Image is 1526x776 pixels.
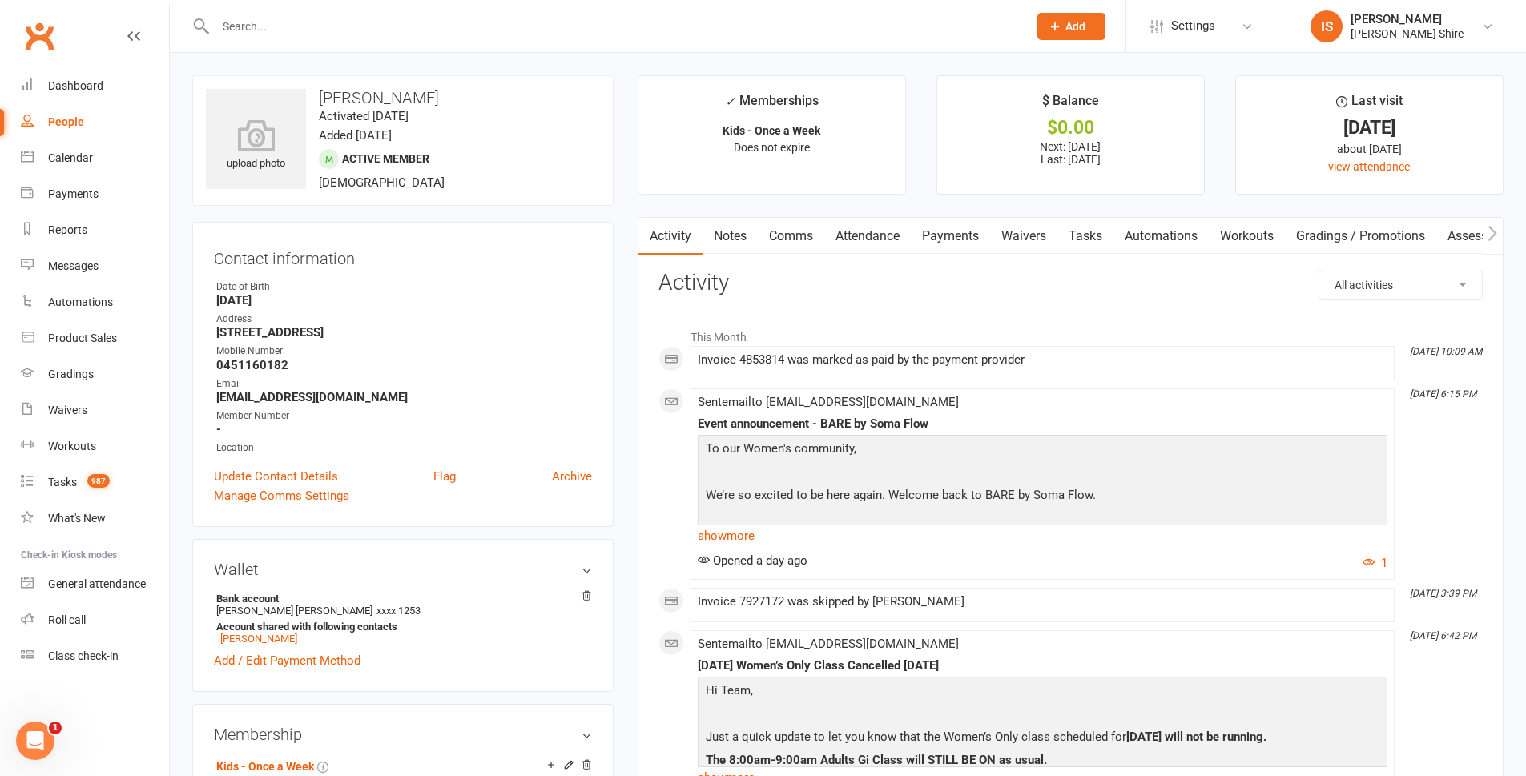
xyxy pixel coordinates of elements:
div: Roll call [48,613,86,626]
strong: [STREET_ADDRESS] [216,325,592,340]
strong: [EMAIL_ADDRESS][DOMAIN_NAME] [216,390,592,404]
span: The 8:00am-9:00am Adults Gi Class will STILL BE ON as usual. [706,753,1047,767]
div: [DATE] [1250,119,1488,136]
div: What's New [48,512,106,525]
a: Class kiosk mode [21,638,169,674]
a: Kids - Once a Week [216,760,314,773]
div: Location [216,440,592,456]
div: Gradings [48,368,94,380]
span: Settings [1171,8,1215,44]
div: Member Number [216,408,592,424]
strong: [DATE] [216,293,592,308]
div: upload photo [206,119,306,172]
a: view attendance [1328,160,1410,173]
a: General attendance kiosk mode [21,566,169,602]
a: Waivers [21,392,169,428]
a: Notes [703,218,758,255]
button: Add [1037,13,1105,40]
div: Reports [48,223,87,236]
i: [DATE] 6:42 PM [1410,630,1476,641]
a: Workouts [1209,218,1285,255]
i: [DATE] 10:09 AM [1410,346,1482,357]
div: Automations [48,296,113,308]
a: Automations [21,284,169,320]
span: Add [1065,20,1085,33]
div: Workouts [48,440,96,452]
a: Clubworx [19,16,59,56]
a: Add / Edit Payment Method [214,651,360,670]
span: Sent email to [EMAIL_ADDRESS][DOMAIN_NAME] [698,395,959,409]
a: Automations [1113,218,1209,255]
div: Invoice 4853814 was marked as paid by the payment provider [698,353,1387,367]
a: Tasks 987 [21,464,169,501]
div: Invoice 7927172 was skipped by [PERSON_NAME] [698,595,1387,609]
a: Dashboard [21,68,169,104]
span: [DEMOGRAPHIC_DATA] [319,175,445,190]
strong: Bank account [216,593,584,605]
input: Search... [211,15,1017,38]
a: Update Contact Details [214,467,338,486]
div: Messages [48,259,99,272]
i: [DATE] 3:39 PM [1410,588,1476,599]
a: Tasks [1057,218,1113,255]
div: Date of Birth [216,279,592,295]
div: Payments [48,187,99,200]
h3: Wallet [214,561,592,578]
span: 1 [49,722,62,734]
div: about [DATE] [1250,140,1488,158]
span: xxxx 1253 [376,605,421,617]
span: Sent email to [EMAIL_ADDRESS][DOMAIN_NAME] [698,637,959,651]
a: People [21,104,169,140]
div: Event announcement - BARE by Soma Flow [698,417,1387,431]
p: We’re so excited to be here again. Welcome back to BARE by Soma Flow. [702,485,1383,509]
h3: Contact information [214,243,592,267]
span: Active member [342,152,429,165]
p: Hi Team, [702,681,1383,704]
a: Waivers [990,218,1057,255]
li: This Month [658,320,1483,346]
p: Just a quick update to let you know that the Women’s Only class scheduled for [702,727,1383,750]
strong: - [216,422,592,436]
a: Payments [911,218,990,255]
time: Added [DATE] [319,128,392,143]
a: Gradings / Promotions [1285,218,1436,255]
div: Address [216,312,592,327]
a: Flag [433,467,456,486]
p: To our Women's community, [702,439,1383,462]
span: Does not expire [734,141,810,154]
a: show more [698,525,1387,547]
a: Archive [552,467,592,486]
div: [DATE] Women’s Only Class Cancelled [DATE] [698,659,1387,673]
h3: Activity [658,271,1483,296]
strong: 0451160182 [216,358,592,372]
a: Workouts [21,428,169,464]
span: [DATE] will not be running. [1126,730,1266,744]
a: Payments [21,176,169,212]
h3: [PERSON_NAME] [206,89,600,107]
a: Manage Comms Settings [214,486,349,505]
i: [DATE] 6:15 PM [1410,388,1476,400]
p: Next: [DATE] Last: [DATE] [952,140,1190,166]
a: Attendance [824,218,911,255]
a: Product Sales [21,320,169,356]
div: [PERSON_NAME] [1351,12,1464,26]
div: Tasks [48,476,77,489]
a: Reports [21,212,169,248]
iframe: Intercom live chat [16,722,54,760]
h3: Membership [214,726,592,743]
time: Activated [DATE] [319,109,409,123]
div: Memberships [725,90,819,120]
a: Gradings [21,356,169,392]
div: Mobile Number [216,344,592,359]
i: ✓ [725,94,735,109]
button: 1 [1363,553,1387,573]
a: Messages [21,248,169,284]
a: Calendar [21,140,169,176]
a: Activity [638,218,703,255]
div: Waivers [48,404,87,416]
div: Calendar [48,151,93,164]
div: Last visit [1336,90,1403,119]
div: $ Balance [1042,90,1099,119]
div: People [48,115,84,128]
span: Opened a day ago [698,553,807,568]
